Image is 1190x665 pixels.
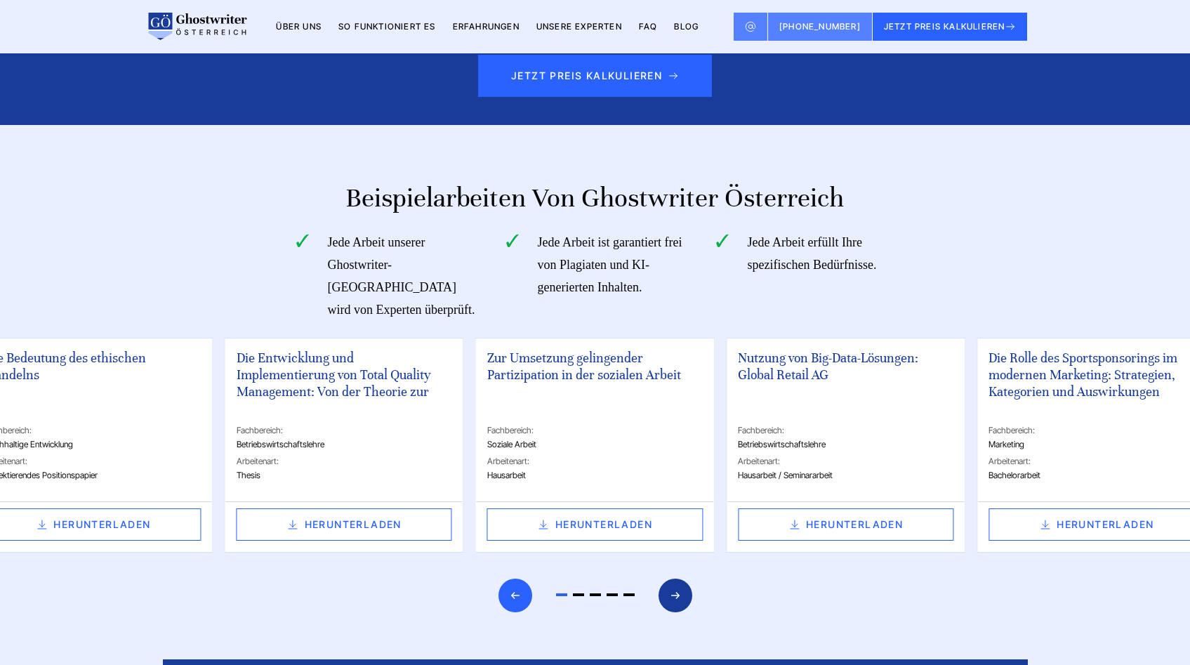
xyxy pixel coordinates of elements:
div: 1 / 5 [475,338,715,553]
span: Go to slide 4 [607,593,618,596]
button: JETZT PREIS KALKULIEREN [873,13,1028,41]
span: Zur Umsetzung gelingender Partizipation in der sozialen Arbeit [487,350,703,400]
span: Go to slide 5 [623,593,635,596]
span: Fachbereich: [738,425,953,436]
a: BLOG [674,21,699,32]
a: Über uns [276,21,322,32]
span: Die Entwicklung und Implementierung von Total Quality Management: Von der Theorie zur Praxis [237,350,452,400]
a: [PHONE_NUMBER] [768,13,873,41]
span: Go to slide 1 [556,593,567,596]
div: 5 / 5 [225,338,464,553]
span: Go to slide 3 [590,593,601,596]
span: Arbeitenart: [237,456,452,467]
span: Arbeitenart: [487,456,703,467]
span: Thesis [237,456,452,481]
a: HERUNTERLADEN [487,508,703,541]
button: JETZT PREIS KALKULIEREN [478,55,712,97]
span: Betriebswirtschaftslehre [738,425,953,450]
span: [PHONE_NUMBER] [779,21,861,32]
li: Jede Arbeit ist garantiert frei von Plagiaten und KI-generierten Inhalten. [513,231,687,321]
a: HERUNTERLADEN [237,508,452,541]
span: Nutzung von Big-Data-Lösungen: Global Retail AG [738,350,953,400]
div: Previous slide [498,579,532,612]
span: Go to slide 2 [573,593,584,596]
a: So funktioniert es [338,21,436,32]
h2: Beispielarbeiten von Ghostwriter Österreich [274,181,916,215]
img: Email [745,21,756,32]
a: FAQ [639,21,658,32]
a: HERUNTERLADEN [738,508,953,541]
li: Jede Arbeit unserer Ghostwriter-[GEOGRAPHIC_DATA] wird von Experten überprüft. [303,231,477,321]
span: Fachbereich: [237,425,452,436]
a: Unsere Experten [536,21,622,32]
span: Betriebswirtschaftslehre [237,425,452,450]
span: Arbeitenart: [738,456,953,467]
div: Next slide [659,579,692,612]
a: Erfahrungen [453,21,520,32]
span: Soziale Arbeit [487,425,703,450]
li: Jede Arbeit erfüllt Ihre spezifischen Bedürfnisse. [722,231,897,321]
span: Fachbereich: [487,425,703,436]
span: Hausarbeit [487,456,703,481]
span: Hausarbeit / Seminararbeit [738,456,953,481]
img: logo wirschreiben [146,13,247,41]
div: 2 / 5 [726,338,965,553]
